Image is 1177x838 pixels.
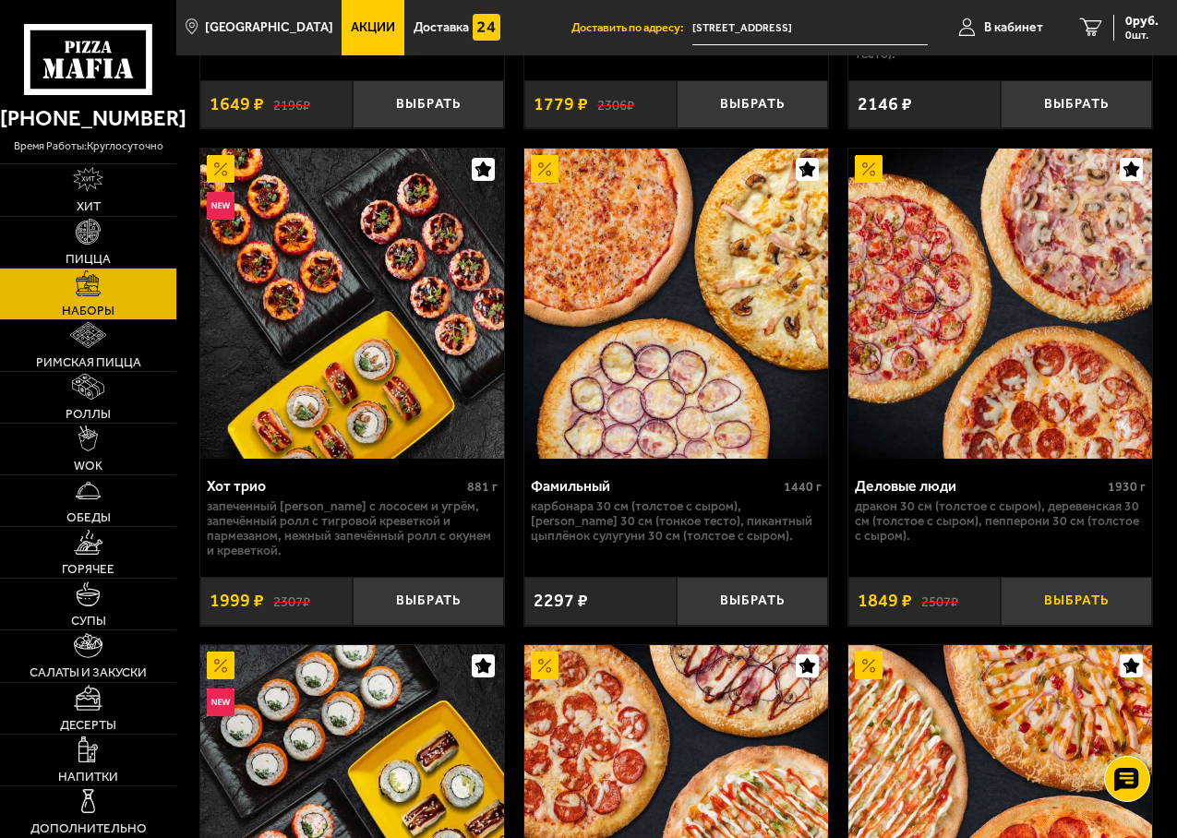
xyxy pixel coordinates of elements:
[858,95,912,114] span: 2146 ₽
[62,563,114,576] span: Горячее
[692,11,928,45] input: Ваш адрес доставки
[60,719,116,732] span: Десерты
[207,155,234,183] img: Акционный
[524,149,828,459] a: АкционныйФамильный
[855,155,883,183] img: Акционный
[531,652,558,679] img: Акционный
[1125,30,1159,41] span: 0 шт.
[353,577,505,626] button: Выбрать
[784,479,822,495] span: 1440 г
[207,499,498,558] p: Запеченный [PERSON_NAME] с лососем и угрём, Запечённый ролл с тигровой креветкой и пармезаном, Не...
[207,192,234,220] img: Новинка
[66,511,111,524] span: Обеды
[524,149,828,459] img: Фамильный
[30,822,147,835] span: Дополнительно
[531,155,558,183] img: Акционный
[207,652,234,679] img: Акционный
[1108,479,1146,495] span: 1930 г
[58,771,118,784] span: Напитки
[534,95,588,114] span: 1779 ₽
[62,305,114,317] span: Наборы
[1125,15,1159,28] span: 0 руб.
[36,356,141,369] span: Римская пицца
[597,96,634,113] s: 2306 ₽
[858,592,912,610] span: 1849 ₽
[210,95,264,114] span: 1649 ₽
[30,666,147,679] span: Салаты и закуски
[353,80,505,129] button: Выбрать
[467,479,498,495] span: 881 г
[855,477,1103,495] div: Деловые люди
[74,460,102,473] span: WOK
[273,96,310,113] s: 2196 ₽
[531,477,779,495] div: Фамильный
[534,592,588,610] span: 2297 ₽
[77,200,101,213] span: Хит
[531,499,822,544] p: Карбонара 30 см (толстое с сыром), [PERSON_NAME] 30 см (тонкое тесто), Пикантный цыплёнок сулугун...
[848,149,1152,459] a: АкционныйДеловые люди
[66,253,111,266] span: Пицца
[71,615,106,628] span: Супы
[855,499,1146,544] p: Дракон 30 см (толстое с сыром), Деревенская 30 см (толстое с сыром), Пепперони 30 см (толстое с с...
[1001,80,1153,129] button: Выбрать
[677,80,829,129] button: Выбрать
[921,593,958,609] s: 2507 ₽
[692,11,928,45] span: улица Обручевых, 5А
[273,593,310,609] s: 2307 ₽
[855,652,883,679] img: Акционный
[1001,577,1153,626] button: Выбрать
[210,592,264,610] span: 1999 ₽
[200,149,504,459] img: Хот трио
[848,149,1152,459] img: Деловые люди
[200,149,504,459] a: АкционныйНовинкаХот трио
[571,22,692,34] span: Доставить по адресу:
[351,21,395,34] span: Акции
[207,688,234,716] img: Новинка
[414,21,469,34] span: Доставка
[984,21,1043,34] span: В кабинет
[677,577,829,626] button: Выбрать
[205,21,333,34] span: [GEOGRAPHIC_DATA]
[473,14,500,42] img: 15daf4d41897b9f0e9f617042186c801.svg
[207,477,462,495] div: Хот трио
[66,408,111,421] span: Роллы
